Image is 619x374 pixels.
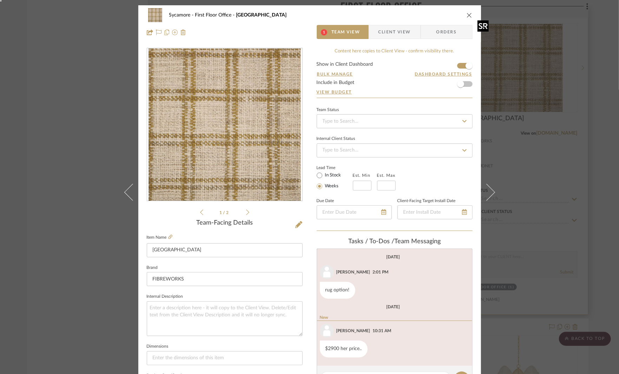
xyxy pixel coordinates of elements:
[317,108,339,112] div: Team Status
[147,351,303,365] input: Enter the dimensions of this item
[147,345,169,348] label: Dimensions
[429,25,465,39] span: Orders
[147,49,302,201] div: 0
[466,12,473,18] button: close
[317,315,472,321] div: New
[373,328,391,334] div: 10:31 AM
[336,328,370,334] div: [PERSON_NAME]
[147,8,164,22] img: 87a96287-7e4b-4c66-aad0-1244ccbc5d42_48x40.jpg
[320,282,355,299] div: rug option!
[317,238,473,246] div: team Messaging
[320,324,334,338] img: user_avatar.png
[317,89,473,95] a: View Budget
[317,205,392,219] input: Enter Due Date
[386,254,400,259] div: [DATE]
[147,243,303,257] input: Enter Item Name
[180,30,186,35] img: Remove from project
[324,172,341,179] label: In Stock
[377,173,396,178] label: Est. Max
[321,29,327,36] span: 1
[415,71,473,77] button: Dashboard Settings
[147,295,183,298] label: Internal Description
[397,199,456,203] label: Client-Facing Target Install Date
[317,137,355,141] div: Internal Client Status
[147,234,172,240] label: Item Name
[195,13,236,18] span: First Floor Office
[317,199,334,203] label: Due Date
[317,48,473,55] div: Content here copies to Client View - confirm visibility there.
[348,238,394,245] span: Tasks / To-Dos /
[320,265,334,279] img: user_avatar.png
[336,269,370,275] div: [PERSON_NAME]
[397,205,473,219] input: Enter Install Date
[373,269,389,275] div: 2:01 PM
[331,25,360,39] span: Team View
[317,143,473,157] input: Type to Search…
[236,13,287,18] span: [GEOGRAPHIC_DATA]
[378,25,411,39] span: Client View
[226,211,230,215] span: 2
[320,341,368,357] div: $2900 her price..
[223,211,226,215] span: /
[147,272,303,286] input: Enter Brand
[317,171,353,191] mat-radio-group: Select item type
[317,114,473,128] input: Type to Search…
[324,183,339,189] label: Weeks
[147,219,303,227] div: Team-Facing Details
[149,49,301,201] img: 87a96287-7e4b-4c66-aad0-1244ccbc5d42_436x436.jpg
[317,165,353,171] label: Lead Time
[386,304,400,309] div: [DATE]
[169,13,195,18] span: Sycamore
[353,173,371,178] label: Est. Min
[219,211,223,215] span: 1
[317,71,354,77] button: Bulk Manage
[147,266,158,270] label: Brand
